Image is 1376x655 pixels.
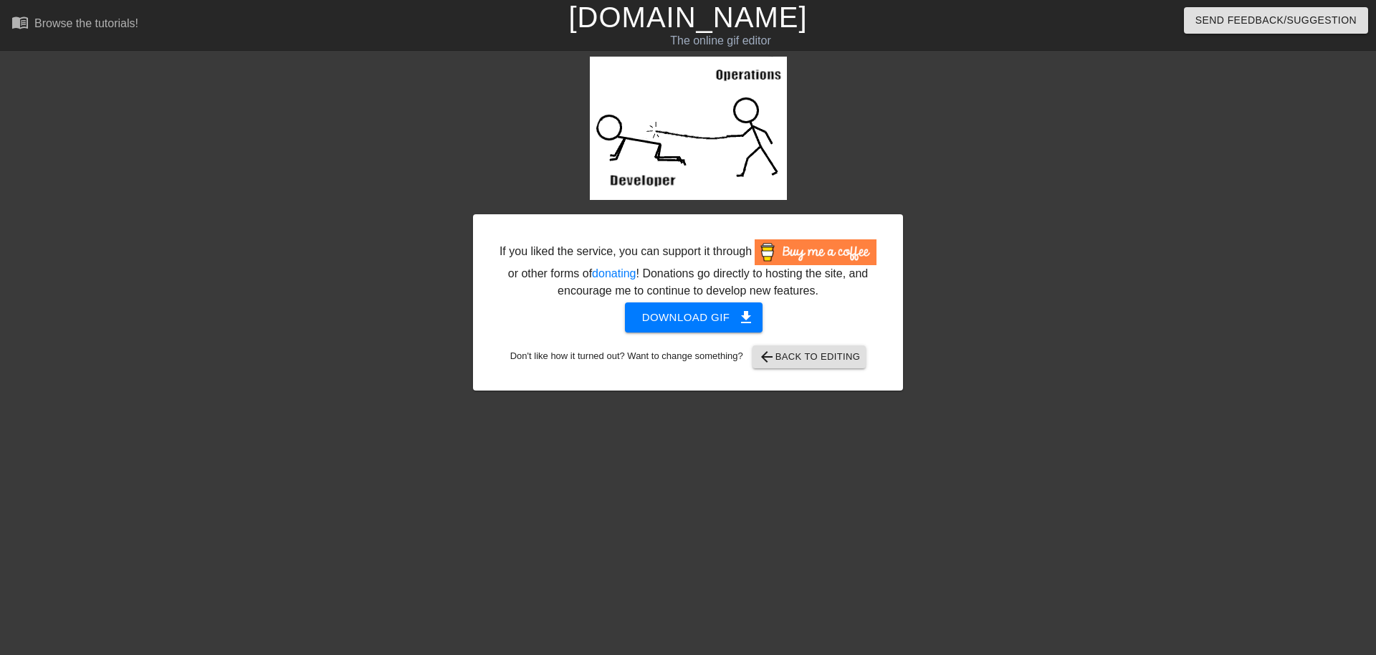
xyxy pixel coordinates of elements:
[34,17,138,29] div: Browse the tutorials!
[758,348,861,365] span: Back to Editing
[11,14,138,36] a: Browse the tutorials!
[1184,7,1368,34] button: Send Feedback/Suggestion
[495,345,881,368] div: Don't like how it turned out? Want to change something?
[498,239,878,300] div: If you liked the service, you can support it through or other forms of ! Donations go directly to...
[758,348,775,365] span: arrow_back
[737,309,755,326] span: get_app
[752,345,866,368] button: Back to Editing
[613,310,763,322] a: Download gif
[466,32,975,49] div: The online gif editor
[1195,11,1357,29] span: Send Feedback/Suggestion
[568,1,807,33] a: [DOMAIN_NAME]
[755,239,876,265] img: Buy Me A Coffee
[592,267,636,279] a: donating
[590,57,787,200] img: El4zp3tx.gif
[11,14,29,31] span: menu_book
[642,308,746,327] span: Download gif
[625,302,763,333] button: Download gif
